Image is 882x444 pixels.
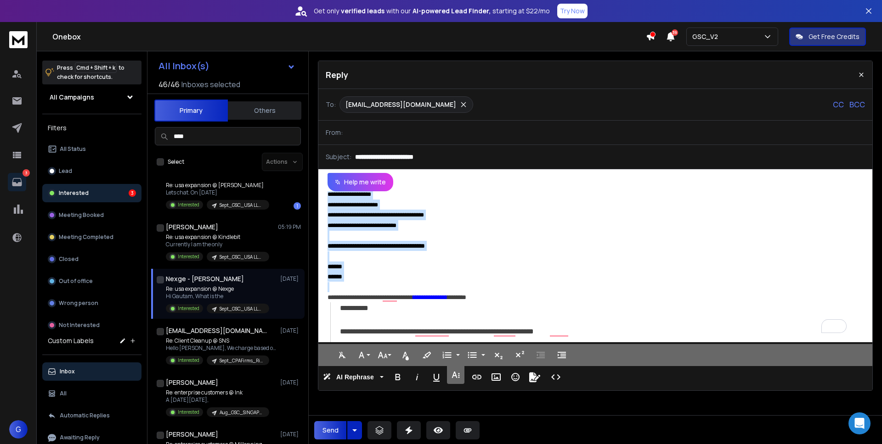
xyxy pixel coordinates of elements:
h1: [PERSON_NAME] [166,430,218,439]
p: Out of office [59,277,93,285]
p: Closed [59,255,79,263]
p: Interested [178,201,199,208]
h3: Inboxes selected [181,79,240,90]
p: Automatic Replies [60,412,110,419]
strong: AI-powered Lead Finder, [413,6,491,16]
h1: All Campaigns [50,93,94,102]
p: Wrong person [59,300,98,307]
h1: [PERSON_NAME] [166,378,218,387]
button: Primary [154,100,228,122]
p: Meeting Completed [59,233,113,241]
p: Interested [178,409,199,416]
h1: Nexge - [PERSON_NAME] [166,274,244,283]
button: All Campaigns [42,88,141,106]
span: 46 / 46 [158,79,180,90]
p: All Status [60,145,86,153]
button: Help me write [328,173,393,191]
p: Get only with our starting at $22/mo [314,6,550,16]
button: AI Rephrase [321,368,385,386]
button: Interested3 [42,184,141,202]
p: Interested [178,305,199,312]
h1: [EMAIL_ADDRESS][DOMAIN_NAME] [166,326,267,335]
div: 3 [129,189,136,197]
p: [DATE] [280,275,301,283]
span: Cmd + Shift + k [75,62,117,73]
p: BCC [849,99,865,110]
button: Out of office [42,272,141,290]
button: Try Now [557,4,588,18]
p: Hello [PERSON_NAME], We charge based on [166,344,276,352]
img: logo [9,31,28,48]
p: Re: Client Cleanup @ SNS [166,337,276,344]
button: Wrong person [42,294,141,312]
button: Lead [42,162,141,180]
p: Currently I am the only [166,241,269,248]
button: G [9,420,28,438]
button: Decrease Indent (⌘[) [532,346,549,364]
h1: Onebox [52,31,646,42]
div: To enrich screen reader interactions, please activate Accessibility in Grammarly extension settings [318,191,863,342]
p: [DATE] [280,327,301,334]
button: Others [228,100,301,121]
button: Inbox [42,362,141,381]
p: Interested [178,253,199,260]
p: From: [326,128,343,137]
p: Sept_GSC_USA LLC _ [GEOGRAPHIC_DATA] [220,202,264,209]
p: Lead [59,167,72,175]
button: All Status [42,140,141,158]
strong: verified leads [341,6,384,16]
p: Get Free Credits [808,32,859,41]
p: Interested [178,357,199,364]
p: Sept_GSC_USA LLC _ [GEOGRAPHIC_DATA] [220,305,264,312]
h3: Custom Labels [48,336,94,345]
p: CC [833,99,844,110]
span: 39 [672,29,678,36]
p: Not Interested [59,322,100,329]
p: Aug_GSC_SINGAPORE_1-50_CEO_B2B [220,409,264,416]
p: 05:19 PM [278,223,301,231]
button: Not Interested [42,316,141,334]
label: Select [168,158,184,166]
p: Meeting Booked [59,211,104,219]
p: Inbox [60,368,75,375]
p: Reply [326,68,348,81]
p: Subject: [326,152,351,161]
p: [DATE] [280,379,301,386]
p: Sept_CPAFirms_RishExp [220,357,264,364]
button: Get Free Credits [789,28,866,46]
button: All Inbox(s) [151,57,303,75]
p: Re: usa expansion @ [PERSON_NAME] [166,182,269,189]
p: Hi Gautam, What is the [166,293,269,300]
div: 1 [294,202,301,210]
div: Open Intercom Messenger [848,412,871,434]
p: [EMAIL_ADDRESS][DOMAIN_NAME] [345,100,456,109]
p: Interested [59,189,89,197]
p: A [DATE][DATE], [166,396,269,404]
button: Closed [42,250,141,268]
p: Press to check for shortcuts. [57,63,124,82]
p: Lets chat. On [DATE] [166,189,269,196]
p: Re: enterprise customers @ Ink [166,389,269,396]
p: Try Now [560,6,585,16]
button: Send [314,421,346,439]
h1: All Inbox(s) [158,61,209,71]
button: Automatic Replies [42,406,141,425]
button: Increase Indent (⌘]) [553,346,571,364]
button: Meeting Completed [42,228,141,246]
p: All [60,390,67,397]
p: Re: usa expansion @ Kindlebit [166,233,269,241]
button: Meeting Booked [42,206,141,224]
h3: Filters [42,122,141,134]
p: Awaiting Reply [60,434,100,441]
button: All [42,384,141,403]
span: AI Rephrase [334,373,376,381]
p: Re: usa expansion @ Nexge [166,285,269,293]
p: 3 [23,169,30,177]
a: 3 [8,173,26,191]
p: To: [326,100,336,109]
p: Sept_GSC_USA LLC _ [GEOGRAPHIC_DATA] [220,254,264,261]
p: [DATE] [280,431,301,438]
p: GSC_V2 [692,32,722,41]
